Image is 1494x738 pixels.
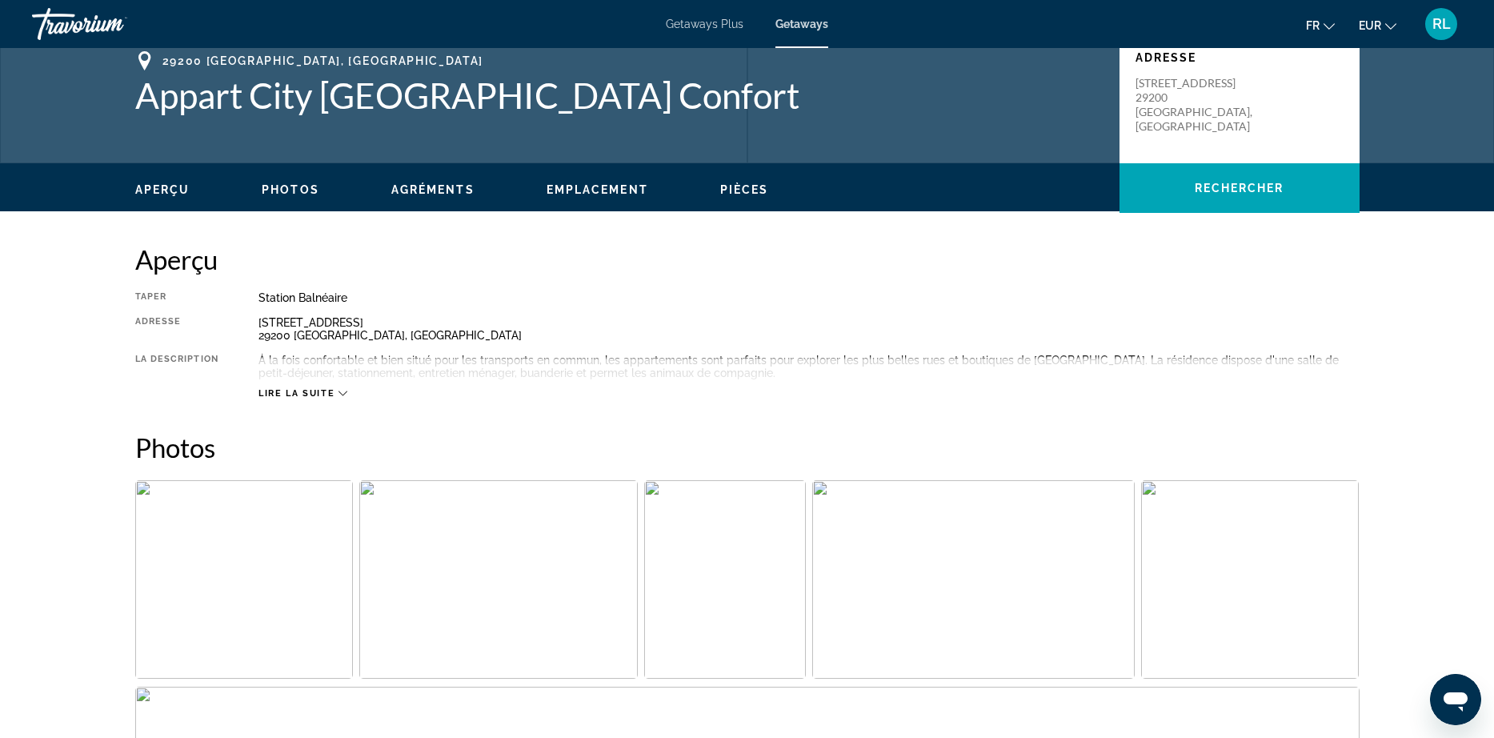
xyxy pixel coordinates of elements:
[135,291,218,304] div: Taper
[1430,674,1481,725] iframe: Bouton de lancement de la fenêtre de messagerie
[135,316,218,342] div: Adresse
[1119,163,1360,213] button: Rechercher
[135,479,354,680] button: Open full-screen image slider
[135,183,190,196] span: Aperçu
[258,354,1360,379] div: À la fois confortable et bien situé pour les transports en commun, les appartements sont parfaits...
[1420,7,1462,41] button: User Menu
[1136,76,1264,134] p: [STREET_ADDRESS] 29200 [GEOGRAPHIC_DATA], [GEOGRAPHIC_DATA]
[1359,19,1381,32] span: EUR
[547,182,648,197] button: Emplacement
[1306,14,1335,37] button: Change language
[1306,19,1320,32] span: fr
[391,182,475,197] button: Agréments
[812,479,1135,680] button: Open full-screen image slider
[135,74,1103,116] h1: Appart City [GEOGRAPHIC_DATA] Confort
[1136,51,1344,64] p: Adresse
[547,183,648,196] span: Emplacement
[135,431,1360,463] h2: Photos
[262,183,319,196] span: Photos
[666,18,743,30] a: Getaways Plus
[720,183,769,196] span: Pièces
[135,243,1360,275] h2: Aperçu
[359,479,638,680] button: Open full-screen image slider
[135,354,218,379] div: La description
[262,182,319,197] button: Photos
[258,387,347,399] button: Lire la suite
[1195,182,1284,195] span: Rechercher
[258,291,1360,304] div: Station balnéaire
[32,3,192,45] a: Travorium
[391,183,475,196] span: Agréments
[1141,479,1360,680] button: Open full-screen image slider
[1432,16,1451,32] span: RL
[720,182,769,197] button: Pièces
[775,18,828,30] a: Getaways
[644,479,807,680] button: Open full-screen image slider
[258,316,1360,342] div: [STREET_ADDRESS] 29200 [GEOGRAPHIC_DATA], [GEOGRAPHIC_DATA]
[135,182,190,197] button: Aperçu
[1359,14,1396,37] button: Change currency
[258,388,334,399] span: Lire la suite
[162,54,484,67] span: 29200 [GEOGRAPHIC_DATA], [GEOGRAPHIC_DATA]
